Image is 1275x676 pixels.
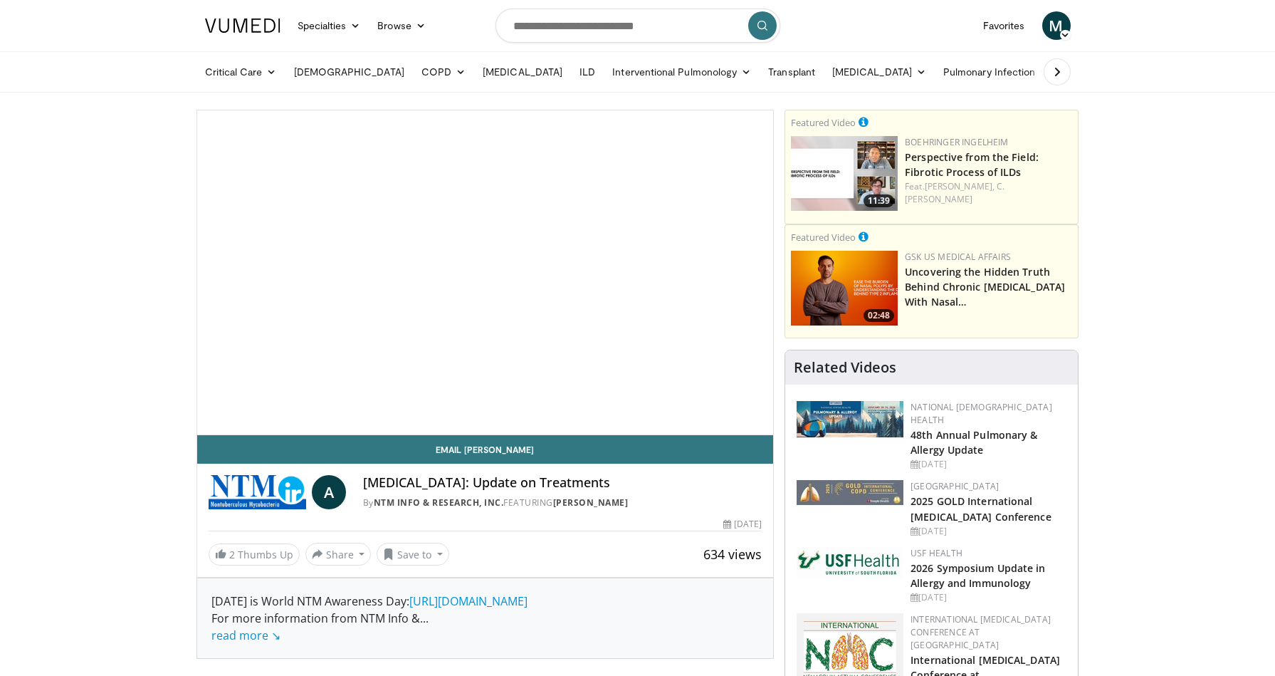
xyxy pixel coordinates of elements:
[905,136,1008,148] a: Boehringer Ingelheim
[905,251,1011,263] a: GSK US Medical Affairs
[935,58,1058,86] a: Pulmonary Infection
[925,180,995,192] a: [PERSON_NAME],
[791,231,856,244] small: Featured Video
[229,548,235,561] span: 2
[209,544,300,566] a: 2 Thumbs Up
[791,116,856,129] small: Featured Video
[374,496,504,509] a: NTM Info & Research, Inc.
[905,150,1039,179] a: Perspective from the Field: Fibrotic Process of ILDs
[363,475,762,491] h4: [MEDICAL_DATA]: Update on Treatments
[209,475,306,509] img: NTM Info & Research, Inc.
[495,9,780,43] input: Search topics, interventions
[211,593,760,644] div: [DATE] is World NTM Awareness Day: For more information from NTM Info &
[289,11,369,40] a: Specialties
[413,58,474,86] a: COPD
[1042,11,1071,40] a: M
[791,251,898,326] img: d04c7a51-d4f2-46f9-936f-c139d13e7fbe.png.150x105_q85_crop-smart_upscale.png
[905,180,1072,206] div: Feat.
[911,591,1066,604] div: [DATE]
[791,251,898,326] a: 02:48
[911,525,1066,538] div: [DATE]
[794,359,896,376] h4: Related Videos
[197,110,774,435] video-js: Video Player
[211,628,280,643] a: read more ↘
[911,401,1052,426] a: National [DEMOGRAPHIC_DATA] Health
[975,11,1034,40] a: Favorites
[723,518,762,531] div: [DATE]
[911,561,1045,590] a: 2026 Symposium Update in Allergy and Immunology
[305,543,372,566] button: Share
[797,401,903,437] img: b90f5d12-84c1-472e-b843-5cad6c7ef911.jpg.150x105_q85_autocrop_double_scale_upscale_version-0.2.jpg
[911,494,1051,523] a: 2025 GOLD International [MEDICAL_DATA] Conference
[312,475,346,509] a: A
[797,480,903,505] img: 29f03053-4637-48fc-b8d3-cde88653f0ec.jpeg.150x105_q85_autocrop_double_scale_upscale_version-0.2.jpg
[911,613,1051,651] a: International [MEDICAL_DATA] Conference at [GEOGRAPHIC_DATA]
[864,194,894,207] span: 11:39
[824,58,935,86] a: [MEDICAL_DATA]
[911,458,1066,471] div: [DATE]
[377,543,449,566] button: Save to
[205,19,280,33] img: VuMedi Logo
[369,11,434,40] a: Browse
[905,180,1004,205] a: C. [PERSON_NAME]
[285,58,413,86] a: [DEMOGRAPHIC_DATA]
[760,58,824,86] a: Transplant
[911,547,962,559] a: USF Health
[409,593,528,609] a: [URL][DOMAIN_NAME]
[211,610,429,643] span: ...
[864,309,894,322] span: 02:48
[905,265,1065,308] a: Uncovering the Hidden Truth Behind Chronic [MEDICAL_DATA] With Nasal…
[553,496,629,509] a: [PERSON_NAME]
[703,546,762,563] span: 634 views
[911,428,1037,457] a: 48th Annual Pulmonary & Allergy Update
[604,58,760,86] a: Interventional Pulmonology
[474,58,571,86] a: [MEDICAL_DATA]
[791,136,898,211] a: 11:39
[363,496,762,509] div: By FEATURING
[791,136,898,211] img: 0d260a3c-dea8-4d46-9ffd-2859801fb613.png.150x105_q85_crop-smart_upscale.png
[911,480,999,492] a: [GEOGRAPHIC_DATA]
[197,435,774,464] a: Email [PERSON_NAME]
[797,547,903,578] img: 6ba8804a-8538-4002-95e7-a8f8012d4a11.png.150x105_q85_autocrop_double_scale_upscale_version-0.2.jpg
[571,58,604,86] a: ILD
[196,58,285,86] a: Critical Care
